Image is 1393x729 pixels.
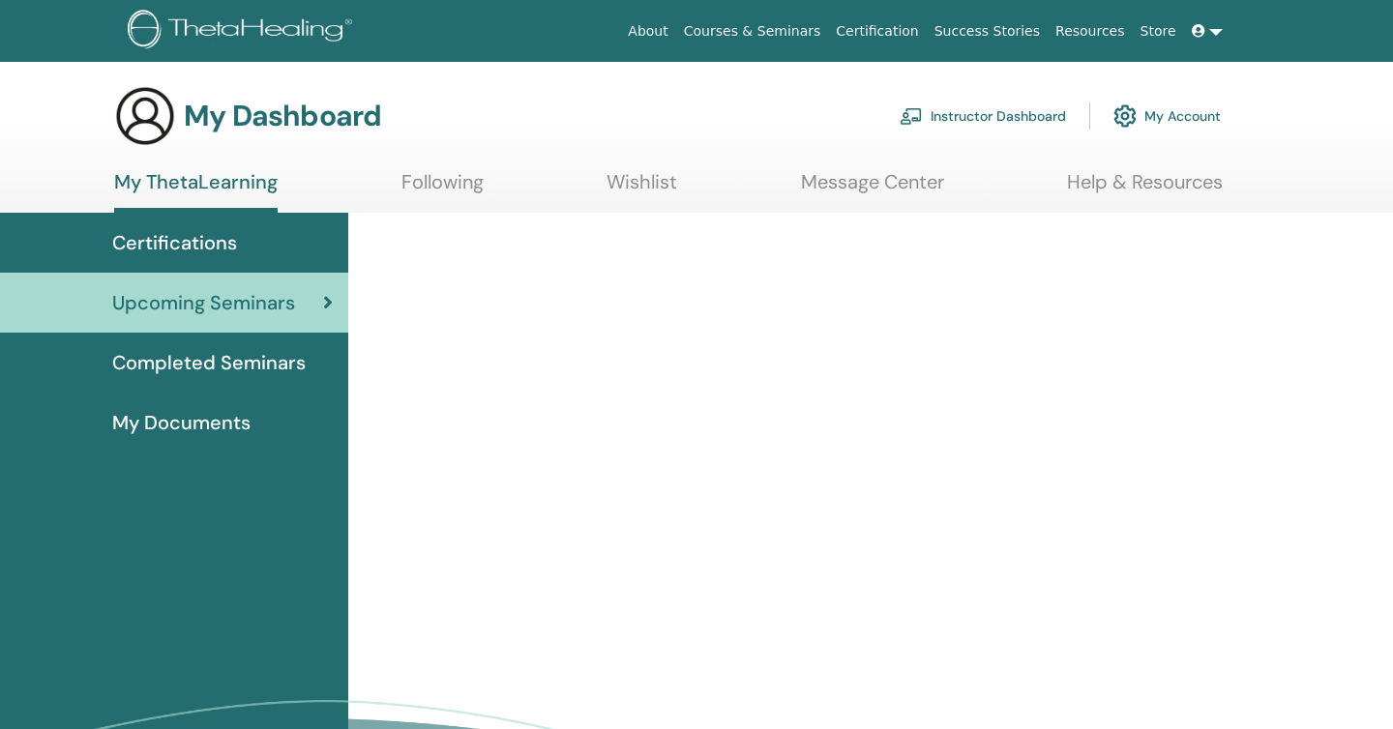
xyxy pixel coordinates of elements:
[828,14,926,49] a: Certification
[927,14,1048,49] a: Success Stories
[1048,14,1133,49] a: Resources
[607,170,677,208] a: Wishlist
[112,288,295,317] span: Upcoming Seminars
[1133,14,1184,49] a: Store
[620,14,675,49] a: About
[112,348,306,377] span: Completed Seminars
[1067,170,1223,208] a: Help & Resources
[676,14,829,49] a: Courses & Seminars
[900,95,1066,137] a: Instructor Dashboard
[112,408,251,437] span: My Documents
[900,107,923,125] img: chalkboard-teacher.svg
[128,10,359,53] img: logo.png
[801,170,944,208] a: Message Center
[112,228,237,257] span: Certifications
[114,85,176,147] img: generic-user-icon.jpg
[114,170,278,213] a: My ThetaLearning
[1113,95,1221,137] a: My Account
[184,99,381,133] h3: My Dashboard
[1113,100,1137,132] img: cog.svg
[401,170,484,208] a: Following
